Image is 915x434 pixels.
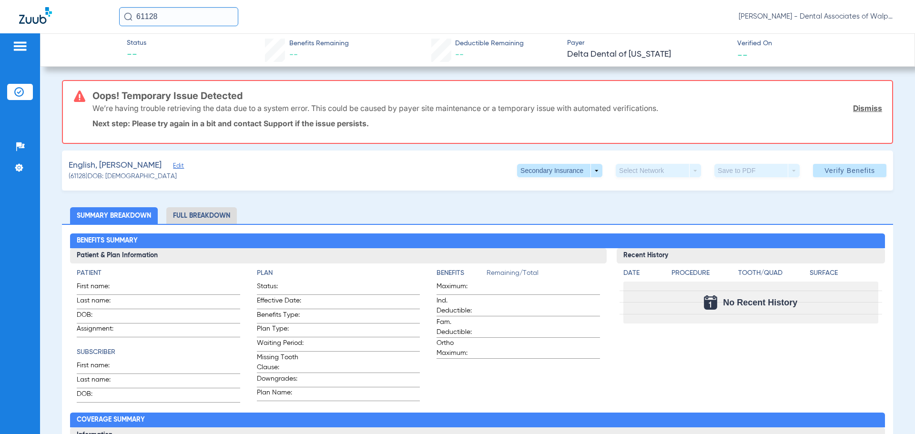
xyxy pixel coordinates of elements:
[77,296,123,309] span: Last name:
[810,268,878,282] app-breakdown-title: Surface
[517,164,602,177] button: Secondary Insurance
[437,268,487,278] h4: Benefits
[77,389,123,402] span: DOB:
[455,39,524,49] span: Deductible Remaining
[824,167,875,174] span: Verify Benefits
[437,296,483,316] span: Ind. Deductible:
[92,119,882,128] p: Next step: Please try again in a bit and contact Support if the issue persists.
[437,317,483,337] span: Fam. Deductible:
[723,298,797,307] span: No Recent History
[567,49,729,61] span: Delta Dental of [US_STATE]
[437,268,487,282] app-breakdown-title: Benefits
[70,233,884,249] h2: Benefits Summary
[257,268,420,278] h4: Plan
[166,207,237,224] li: Full Breakdown
[257,282,304,294] span: Status:
[487,268,600,282] span: Remaining/Total
[69,172,177,182] span: (61128) DOB: [DEMOGRAPHIC_DATA]
[623,268,663,278] h4: Date
[739,12,896,21] span: [PERSON_NAME] - Dental Associates of Walpole
[77,361,123,373] span: First name:
[92,91,882,101] h3: Oops! Temporary Issue Detected
[70,413,884,428] h2: Coverage Summary
[92,103,658,113] p: We’re having trouble retrieving the data due to a system error. This could be caused by payer sit...
[77,375,123,388] span: Last name:
[567,38,729,48] span: Payer
[671,268,735,278] h4: Procedure
[257,324,304,337] span: Plan Type:
[623,268,663,282] app-breakdown-title: Date
[69,160,162,172] span: English, [PERSON_NAME]
[257,388,304,401] span: Plan Name:
[455,50,464,59] span: --
[813,164,886,177] button: Verify Benefits
[173,162,182,172] span: Edit
[70,207,158,224] li: Summary Breakdown
[437,338,483,358] span: Ortho Maximum:
[289,39,349,49] span: Benefits Remaining
[77,347,240,357] h4: Subscriber
[124,12,132,21] img: Search Icon
[119,7,238,26] input: Search for patients
[738,268,806,282] app-breakdown-title: Tooth/Quad
[810,268,878,278] h4: Surface
[853,103,882,113] a: Dismiss
[74,91,85,102] img: error-icon
[257,296,304,309] span: Effective Date:
[70,248,606,263] h3: Patient & Plan Information
[77,268,240,278] h4: Patient
[437,282,483,294] span: Maximum:
[127,49,146,62] span: --
[289,50,298,59] span: --
[77,324,123,337] span: Assignment:
[738,268,806,278] h4: Tooth/Quad
[257,338,304,351] span: Waiting Period:
[77,310,123,323] span: DOB:
[617,248,885,263] h3: Recent History
[671,268,735,282] app-breakdown-title: Procedure
[737,39,899,49] span: Verified On
[12,40,28,52] img: hamburger-icon
[19,7,52,24] img: Zuub Logo
[704,295,717,310] img: Calendar
[257,310,304,323] span: Benefits Type:
[127,38,146,48] span: Status
[257,374,304,387] span: Downgrades:
[257,353,304,373] span: Missing Tooth Clause:
[77,282,123,294] span: First name:
[737,50,748,60] span: --
[867,388,915,434] iframe: Chat Widget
